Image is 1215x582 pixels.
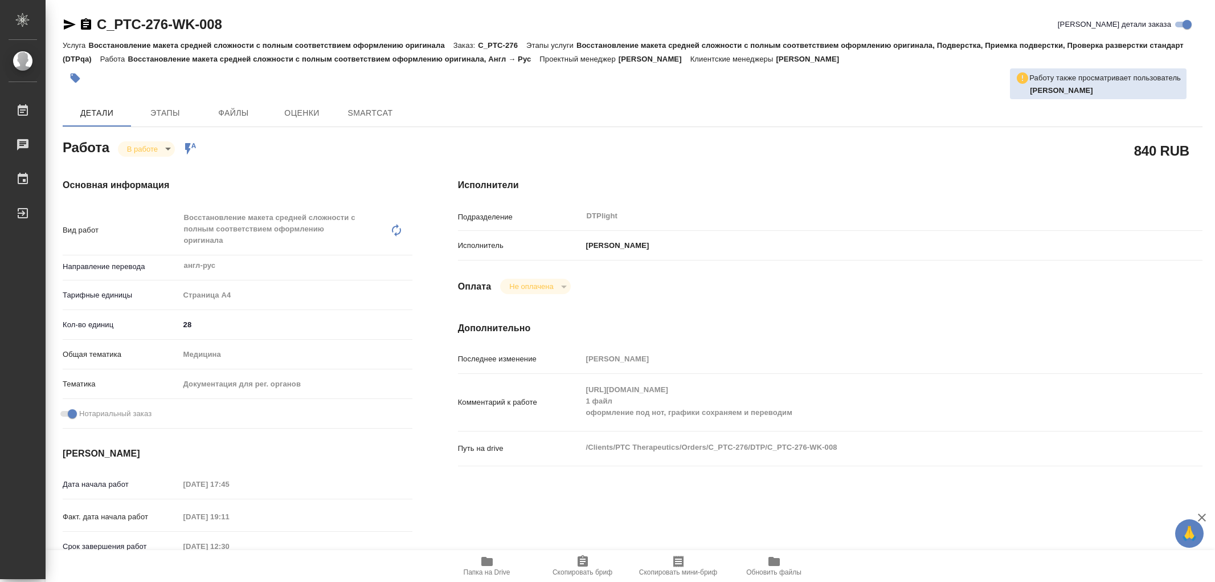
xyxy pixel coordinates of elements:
span: Этапы [138,106,193,120]
span: Обновить файлы [746,568,801,576]
input: ✎ Введи что-нибудь [179,316,412,333]
span: Папка на Drive [464,568,510,576]
a: C_PTC-276-WK-008 [97,17,222,32]
p: Этапы услуги [526,41,576,50]
button: Обновить файлы [726,550,822,582]
input: Пустое поле [179,508,279,525]
h2: Работа [63,136,109,157]
h4: Дополнительно [458,321,1202,335]
p: Услуга [63,41,88,50]
span: Скопировать мини-бриф [639,568,717,576]
p: [PERSON_NAME] [776,55,848,63]
span: Файлы [206,106,261,120]
button: Скопировать ссылку [79,18,93,31]
b: [PERSON_NAME] [1030,86,1093,95]
h4: Оплата [458,280,492,294]
button: 🙏 [1175,519,1204,548]
p: [PERSON_NAME] [619,55,690,63]
button: Скопировать ссылку для ЯМессенджера [63,18,76,31]
p: Восстановление макета средней сложности с полным соответствием оформлению оригинала, Англ → Рус [128,55,539,63]
p: Направление перевода [63,261,179,272]
p: Заказ: [453,41,478,50]
p: Восстановление макета средней сложности с полным соответствием оформлению оригинала, Подверстка, ... [63,41,1184,63]
div: Документация для рег. органов [179,375,412,394]
span: Детали [69,106,124,120]
div: В работе [118,141,175,157]
p: Дата начала работ [63,479,179,490]
h4: [PERSON_NAME] [63,447,412,461]
button: Папка на Drive [439,550,535,582]
p: Тематика [63,378,179,390]
p: Срок завершения работ [63,541,179,552]
h4: Основная информация [63,178,412,192]
p: Путь на drive [458,443,582,454]
p: Вид работ [63,225,179,236]
p: Проектный менеджер [539,55,618,63]
p: Крамник Артём [1030,85,1181,96]
input: Пустое поле [179,476,279,493]
span: Скопировать бриф [553,568,612,576]
p: Работу также просматривает пользователь [1029,72,1181,84]
input: Пустое поле [582,351,1140,367]
span: [PERSON_NAME] детали заказа [1058,19,1171,30]
button: Скопировать бриф [535,550,631,582]
p: Тарифные единицы [63,290,179,301]
h2: 840 RUB [1134,141,1189,160]
span: 🙏 [1180,522,1199,546]
p: C_PTC-276 [478,41,526,50]
p: Исполнитель [458,240,582,251]
textarea: /Clients/PTC Therapeutics/Orders/C_PTC-276/DTP/C_PTC-276-WK-008 [582,438,1140,457]
p: Последнее изменение [458,353,582,365]
p: Клиентские менеджеры [690,55,776,63]
textarea: [URL][DOMAIN_NAME] 1 файл оформление под нот, графики сохраняем и переводим [582,380,1140,422]
button: Скопировать мини-бриф [631,550,726,582]
p: [PERSON_NAME] [582,240,649,251]
button: Добавить тэг [63,66,88,91]
p: Комментарий к работе [458,397,582,408]
button: Не оплачена [506,282,557,291]
input: Пустое поле [179,538,279,555]
p: Работа [100,55,128,63]
p: Подразделение [458,211,582,223]
h4: Исполнители [458,178,1202,192]
div: Медицина [179,345,412,364]
p: Общая тематика [63,349,179,360]
p: Кол-во единиц [63,319,179,331]
span: Нотариальный заказ [79,408,152,420]
span: Оценки [275,106,329,120]
div: Страница А4 [179,286,412,305]
p: Факт. дата начала работ [63,511,179,523]
span: SmartCat [343,106,398,120]
button: В работе [124,144,161,154]
div: В работе [500,279,570,294]
p: Восстановление макета средней сложности с полным соответствием оформлению оригинала [88,41,453,50]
